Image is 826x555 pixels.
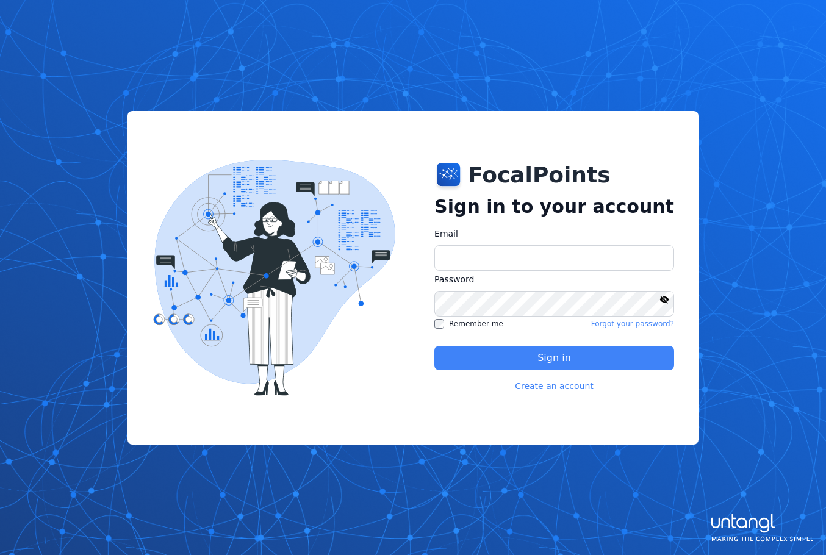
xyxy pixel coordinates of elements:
[515,380,594,392] a: Create an account
[434,273,674,286] label: Password
[591,319,674,329] a: Forgot your password?
[434,319,503,329] label: Remember me
[434,227,674,240] label: Email
[434,196,674,218] h2: Sign in to your account
[434,319,444,329] input: Remember me
[468,163,611,187] h1: FocalPoints
[434,346,674,370] button: Sign in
